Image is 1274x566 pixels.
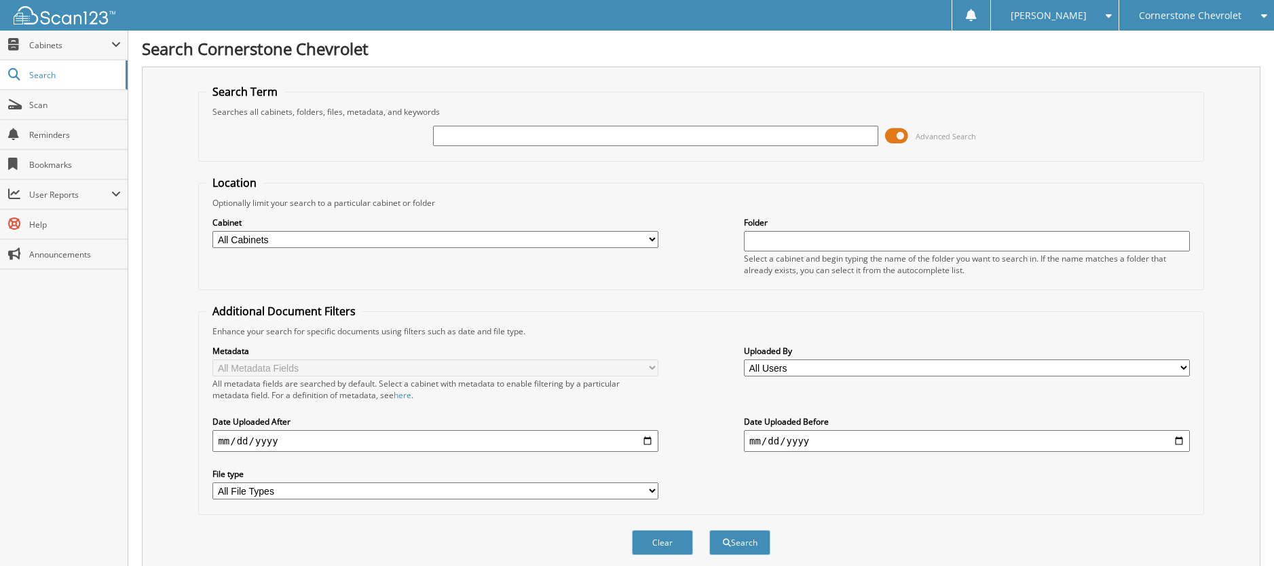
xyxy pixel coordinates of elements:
[744,430,1190,452] input: end
[142,37,1260,60] h1: Search Cornerstone Chevrolet
[14,6,115,24] img: scan123-logo-white.svg
[29,129,121,141] span: Reminders
[744,253,1190,276] div: Select a cabinet and begin typing the name of the folder you want to search in. If the name match...
[709,530,770,555] button: Search
[212,345,658,357] label: Metadata
[206,84,284,99] legend: Search Term
[212,378,658,401] div: All metadata fields are searched by default. Select a cabinet with metadata to enable filtering b...
[212,217,658,228] label: Cabinet
[29,69,119,81] span: Search
[29,159,121,171] span: Bookmarks
[206,325,1196,337] div: Enhance your search for specific documents using filters such as date and file type.
[206,304,362,319] legend: Additional Document Filters
[212,468,658,480] label: File type
[29,99,121,111] span: Scan
[29,39,111,51] span: Cabinets
[206,197,1196,209] div: Optionally limit your search to a particular cabinet or folder
[394,389,411,401] a: here
[744,217,1190,228] label: Folder
[632,530,693,555] button: Clear
[212,430,658,452] input: start
[744,345,1190,357] label: Uploaded By
[744,416,1190,427] label: Date Uploaded Before
[212,416,658,427] label: Date Uploaded After
[206,175,263,190] legend: Location
[29,189,111,200] span: User Reports
[29,249,121,260] span: Announcements
[916,131,976,141] span: Advanced Search
[1011,12,1087,20] span: [PERSON_NAME]
[206,106,1196,118] div: Searches all cabinets, folders, files, metadata, and keywords
[29,219,121,230] span: Help
[1139,12,1241,20] span: Cornerstone Chevrolet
